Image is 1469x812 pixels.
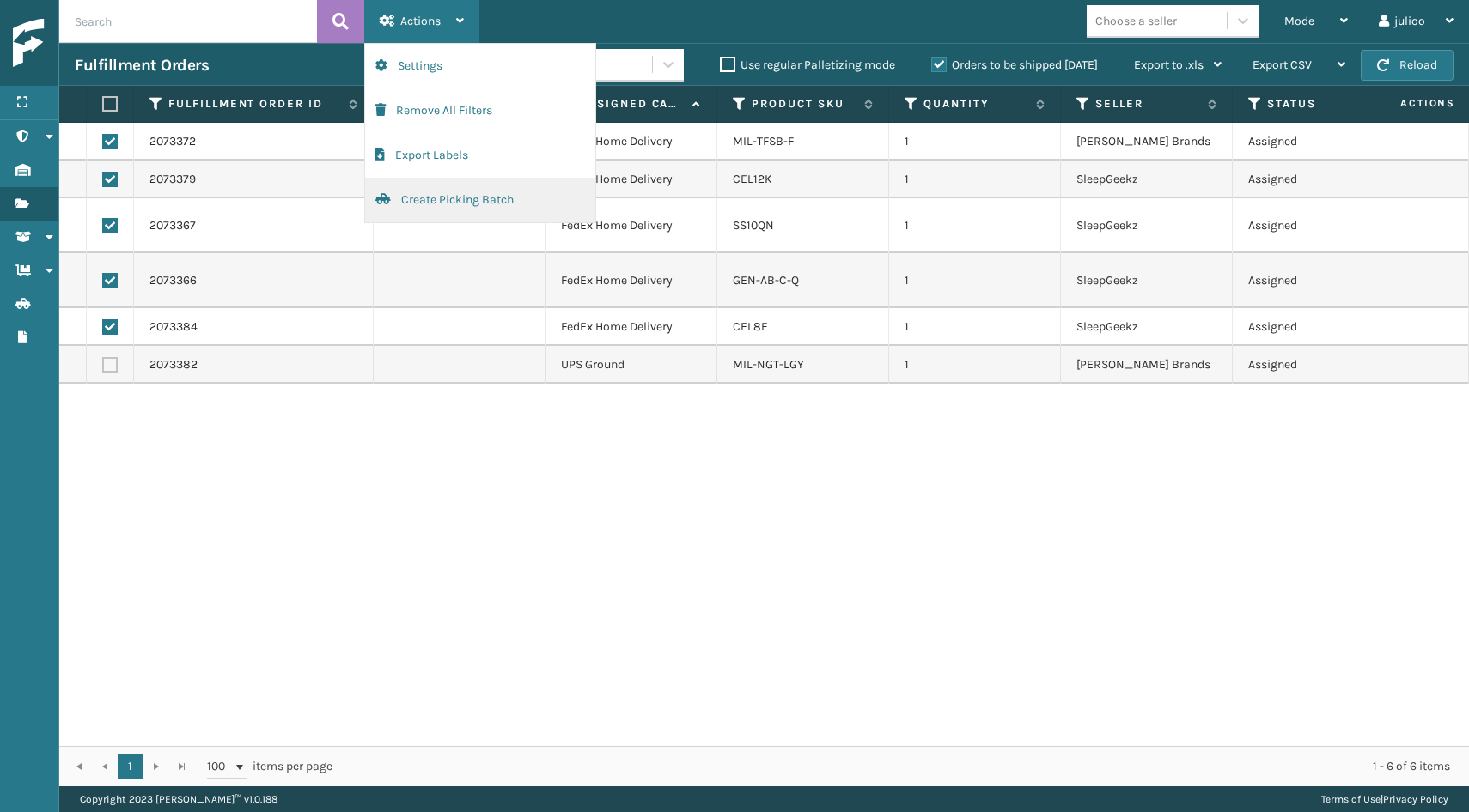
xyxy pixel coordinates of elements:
a: MIL-TFSB-F [733,134,794,148]
a: SS10QN [733,218,774,233]
td: SleepGeekz [1061,253,1233,308]
p: Copyright 2023 [PERSON_NAME]™ v 1.0.188 [80,786,277,812]
td: [PERSON_NAME] Brands [1061,346,1233,384]
td: FedEx Home Delivery [546,161,717,198]
td: SleepGeekz [1061,198,1233,253]
a: 2073372 [149,133,196,150]
td: Assigned [1233,253,1405,308]
td: 1 [889,253,1061,308]
td: FedEx Home Delivery [546,308,717,346]
a: 2073382 [149,356,198,373]
label: Orders to be shipped [DATE] [931,58,1098,72]
a: CEL8F [733,319,767,334]
td: Assigned [1233,123,1405,161]
a: 2073367 [149,217,196,234]
h3: Fulfillment Orders [75,55,209,76]
span: Export CSV [1253,58,1312,72]
div: Choose a seller [1095,12,1177,30]
a: CEL12K [733,172,772,186]
label: Assigned Carrier Service [580,96,684,112]
span: Actions [400,14,441,28]
img: logo [13,19,168,68]
a: 2073366 [149,272,197,289]
span: Mode [1284,14,1314,28]
td: Assigned [1233,308,1405,346]
div: | [1321,786,1448,812]
td: 1 [889,308,1061,346]
div: 1 - 6 of 6 items [357,758,1450,775]
td: SleepGeekz [1061,161,1233,198]
td: 1 [889,123,1061,161]
td: 1 [889,346,1061,384]
a: Terms of Use [1321,793,1381,805]
label: Status [1267,96,1371,112]
button: Reload [1361,50,1454,81]
button: Remove All Filters [365,88,595,133]
label: Use regular Palletizing mode [720,58,895,72]
button: Settings [365,44,595,88]
a: MIL-NGT-LGY [733,357,804,372]
a: 1 [118,754,143,779]
td: 1 [889,161,1061,198]
td: Assigned [1233,346,1405,384]
td: [PERSON_NAME] Brands [1061,123,1233,161]
label: Quantity [923,96,1027,112]
span: items per page [207,754,332,779]
button: Export Labels [365,133,595,178]
a: GEN-AB-C-Q [733,273,799,288]
td: UPS Ground [546,346,717,384]
td: SleepGeekz [1061,308,1233,346]
td: Assigned [1233,161,1405,198]
button: Create Picking Batch [365,178,595,222]
td: Assigned [1233,198,1405,253]
label: Fulfillment Order Id [168,96,340,112]
a: Privacy Policy [1383,793,1448,805]
label: Product SKU [752,96,856,112]
span: Actions [1346,89,1466,118]
td: FedEx Home Delivery [546,253,717,308]
span: Export to .xls [1134,58,1204,72]
td: FedEx Home Delivery [546,198,717,253]
a: 2073384 [149,318,198,336]
td: FedEx Home Delivery [546,123,717,161]
label: Seller [1095,96,1199,112]
a: 2073379 [149,171,196,188]
span: 100 [207,758,233,775]
td: 1 [889,198,1061,253]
